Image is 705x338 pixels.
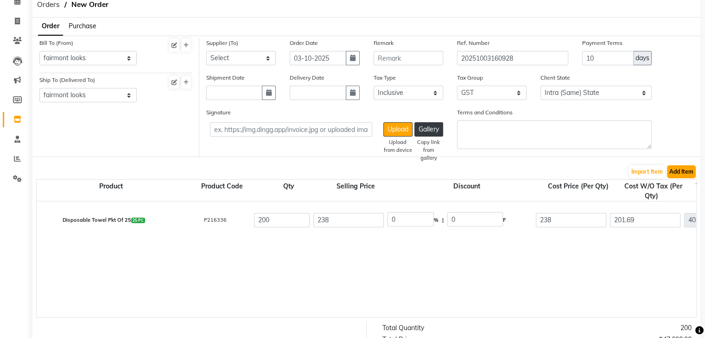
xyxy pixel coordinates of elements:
label: Bill To (From) [39,39,73,47]
label: Supplier (To) [206,39,238,47]
div: Copy link from gallery [414,138,443,162]
div: Upload from device [383,138,413,154]
div: Disposable Towel Pkt Of 25 [30,211,178,230]
span: Cost W/O Tax (Per Qty) [622,180,682,202]
input: Remark [374,51,443,65]
span: % [434,213,438,228]
label: Ref. Number [457,39,489,47]
label: Terms and Conditions [457,108,513,117]
span: Selling Price [335,180,377,192]
label: Remark [374,39,394,47]
div: P216336 [178,211,252,230]
label: Signature [206,108,231,117]
label: Payment Terms [582,39,622,47]
div: Total Quantity [375,323,537,333]
div: Discount [393,182,541,201]
div: 200 [537,323,699,333]
span: 25 PC [131,218,146,223]
div: Product [37,182,185,201]
label: Tax Group [457,74,483,82]
span: days [635,53,649,63]
div: Product Code [185,182,259,201]
label: Ship To (Delivered To) [39,76,95,84]
button: Add Item [667,165,696,178]
label: Client State [540,74,570,82]
span: | [442,213,444,228]
span: F [503,213,506,228]
button: Import Item [629,165,665,178]
button: Gallery [414,122,443,137]
span: Purchase [69,22,96,30]
button: Upload [383,122,413,137]
input: Reference Number [457,51,568,65]
label: Order Date [290,39,318,47]
span: Order [42,22,59,30]
div: Qty [259,182,318,201]
span: Cost Price (Per Qty) [546,180,610,192]
input: ex. https://img.dingg.app/invoice.jpg or uploaded image name [210,122,372,137]
label: Shipment Date [206,74,245,82]
label: Delivery Date [290,74,324,82]
label: Tax Type [374,74,396,82]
